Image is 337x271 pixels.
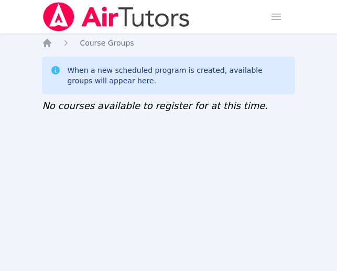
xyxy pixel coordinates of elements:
[42,100,268,111] span: No courses available to register for at this time.
[42,2,190,31] img: Air Tutors
[42,38,295,48] nav: Breadcrumb
[80,38,134,48] a: Course Groups
[67,65,286,86] div: When a new scheduled program is created, available groups will appear here.
[80,39,134,47] span: Course Groups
